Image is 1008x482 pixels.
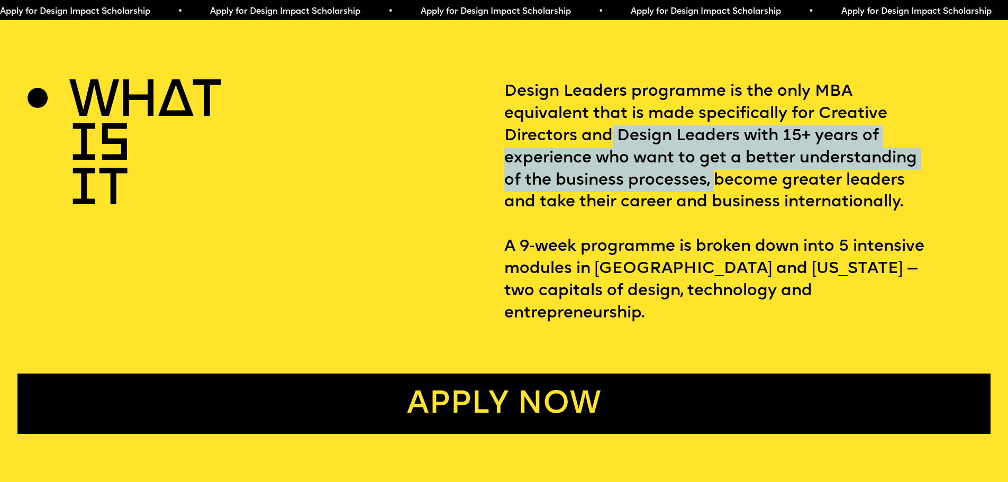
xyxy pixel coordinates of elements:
[504,81,991,325] p: Design Leaders programme is the only MBA equivalent that is made specifically for Creative Direct...
[69,81,149,213] h2: WHAT IS IT
[388,7,393,16] span: •
[178,7,183,16] span: •
[809,7,813,16] span: •
[598,7,603,16] span: •
[17,374,991,433] a: Apply now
